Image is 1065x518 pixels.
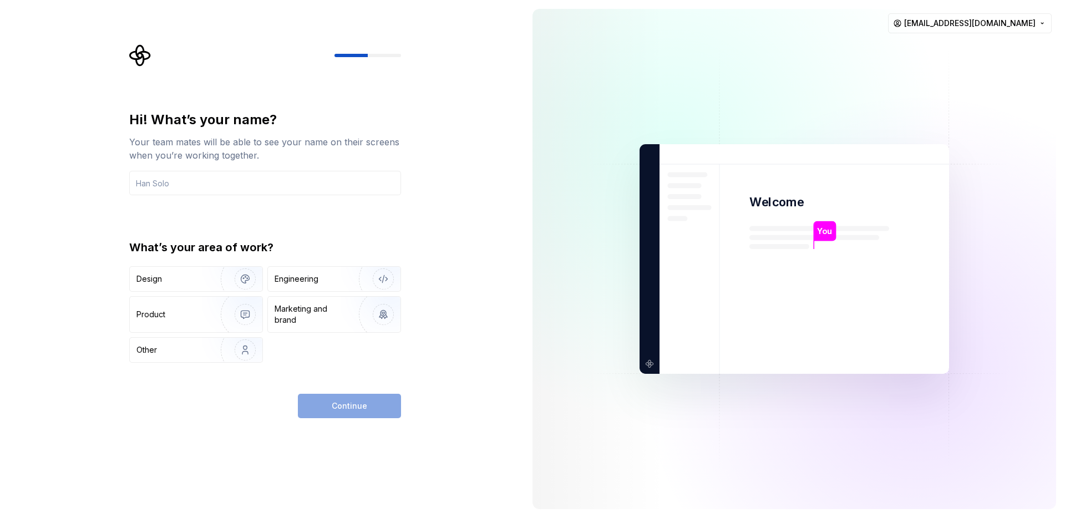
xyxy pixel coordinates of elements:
div: Product [136,309,165,320]
p: Welcome [749,194,804,210]
svg: Supernova Logo [129,44,151,67]
p: You [817,225,832,237]
div: Design [136,273,162,285]
div: Hi! What’s your name? [129,111,401,129]
span: [EMAIL_ADDRESS][DOMAIN_NAME] [904,18,1036,29]
div: Your team mates will be able to see your name on their screens when you’re working together. [129,135,401,162]
div: Other [136,344,157,356]
div: Engineering [275,273,318,285]
input: Han Solo [129,171,401,195]
div: What’s your area of work? [129,240,401,255]
button: [EMAIL_ADDRESS][DOMAIN_NAME] [888,13,1052,33]
div: Marketing and brand [275,303,349,326]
